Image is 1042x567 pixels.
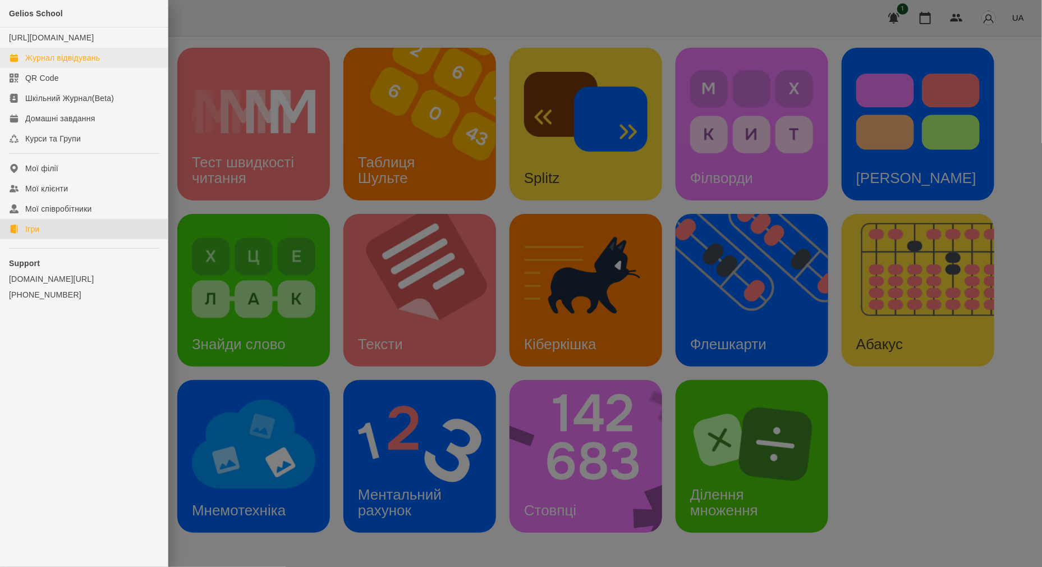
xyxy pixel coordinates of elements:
[9,33,94,42] a: [URL][DOMAIN_NAME]
[25,183,68,194] div: Мої клієнти
[9,289,159,300] a: [PHONE_NUMBER]
[25,223,39,235] div: Ігри
[9,9,63,18] span: Gelios School
[25,203,92,214] div: Мої співробітники
[25,113,95,124] div: Домашні завдання
[25,133,81,144] div: Курси та Групи
[9,258,159,269] p: Support
[25,72,59,84] div: QR Code
[9,273,159,285] a: [DOMAIN_NAME][URL]
[25,93,114,104] div: Шкільний Журнал(Beta)
[25,52,100,63] div: Журнал відвідувань
[25,163,58,174] div: Мої філії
